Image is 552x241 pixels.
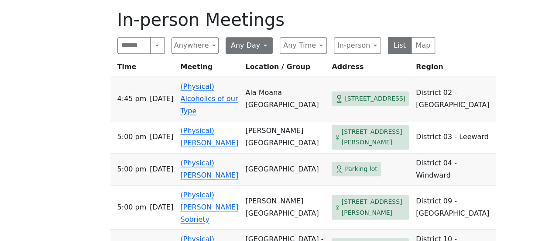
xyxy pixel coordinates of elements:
[180,159,238,179] a: (Physical) [PERSON_NAME]
[342,126,406,148] span: [STREET_ADDRESS][PERSON_NAME]
[117,131,147,143] span: 5:00 PM
[412,77,496,121] td: District 02 - [GEOGRAPHIC_DATA]
[180,191,238,224] a: (Physical) [PERSON_NAME] Sobriety
[242,185,328,230] td: [PERSON_NAME][GEOGRAPHIC_DATA]
[117,93,147,105] span: 4:45 PM
[180,82,238,115] a: (Physical) Alcoholics of our Type
[242,121,328,154] td: [PERSON_NAME][GEOGRAPHIC_DATA]
[117,163,147,175] span: 5:00 PM
[412,61,496,77] th: Region
[388,37,412,54] button: List
[411,37,435,54] button: Map
[412,185,496,230] td: District 09 - [GEOGRAPHIC_DATA]
[242,77,328,121] td: Ala Moana [GEOGRAPHIC_DATA]
[117,37,151,54] input: Search
[117,9,435,30] h1: In-person Meetings
[226,37,273,54] button: Any Day
[150,163,173,175] span: [DATE]
[171,37,219,54] button: Anywhere
[328,61,412,77] th: Address
[345,164,377,175] span: Parking lot
[412,121,496,154] td: District 03 - Leeward
[242,61,328,77] th: Location / Group
[242,154,328,185] td: [GEOGRAPHIC_DATA]
[150,37,164,54] button: Search
[150,201,173,213] span: [DATE]
[280,37,327,54] button: Any Time
[342,196,406,218] span: [STREET_ADDRESS][PERSON_NAME]
[110,61,177,77] th: Time
[412,154,496,185] td: District 04 - Windward
[150,93,173,105] span: [DATE]
[334,37,381,54] button: In-person
[150,131,173,143] span: [DATE]
[117,201,147,213] span: 5:00 PM
[177,61,242,77] th: Meeting
[345,93,405,104] span: [STREET_ADDRESS]
[180,126,238,147] a: (Physical) [PERSON_NAME]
